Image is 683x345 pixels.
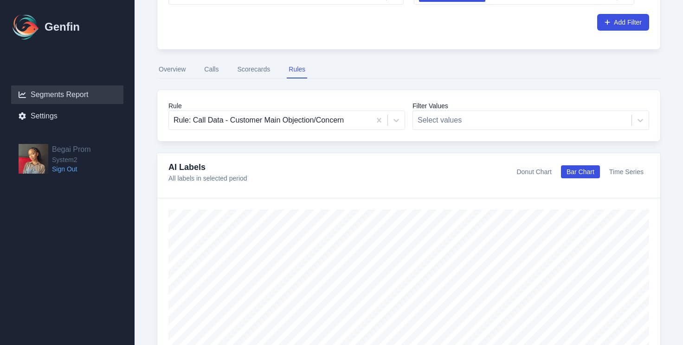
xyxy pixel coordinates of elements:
button: Scorecards [235,61,272,78]
button: Donut Chart [511,165,557,178]
button: Rules [287,61,307,78]
img: Begai Prom [19,144,48,174]
label: Filter Values [412,101,649,111]
a: Segments Report [11,85,123,104]
img: Logo [11,12,41,42]
span: System2 [52,155,91,164]
p: All labels in selected period [168,174,247,183]
a: Settings [11,107,123,125]
button: Add Filter [597,14,649,31]
h4: AI Labels [168,161,247,174]
button: Overview [157,61,187,78]
h1: Genfin [45,20,80,34]
button: Bar Chart [561,165,600,178]
button: Time Series [604,165,649,178]
h2: Begai Prom [52,144,91,155]
button: Calls [202,61,220,78]
a: Sign Out [52,164,91,174]
label: Rule [168,101,405,111]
